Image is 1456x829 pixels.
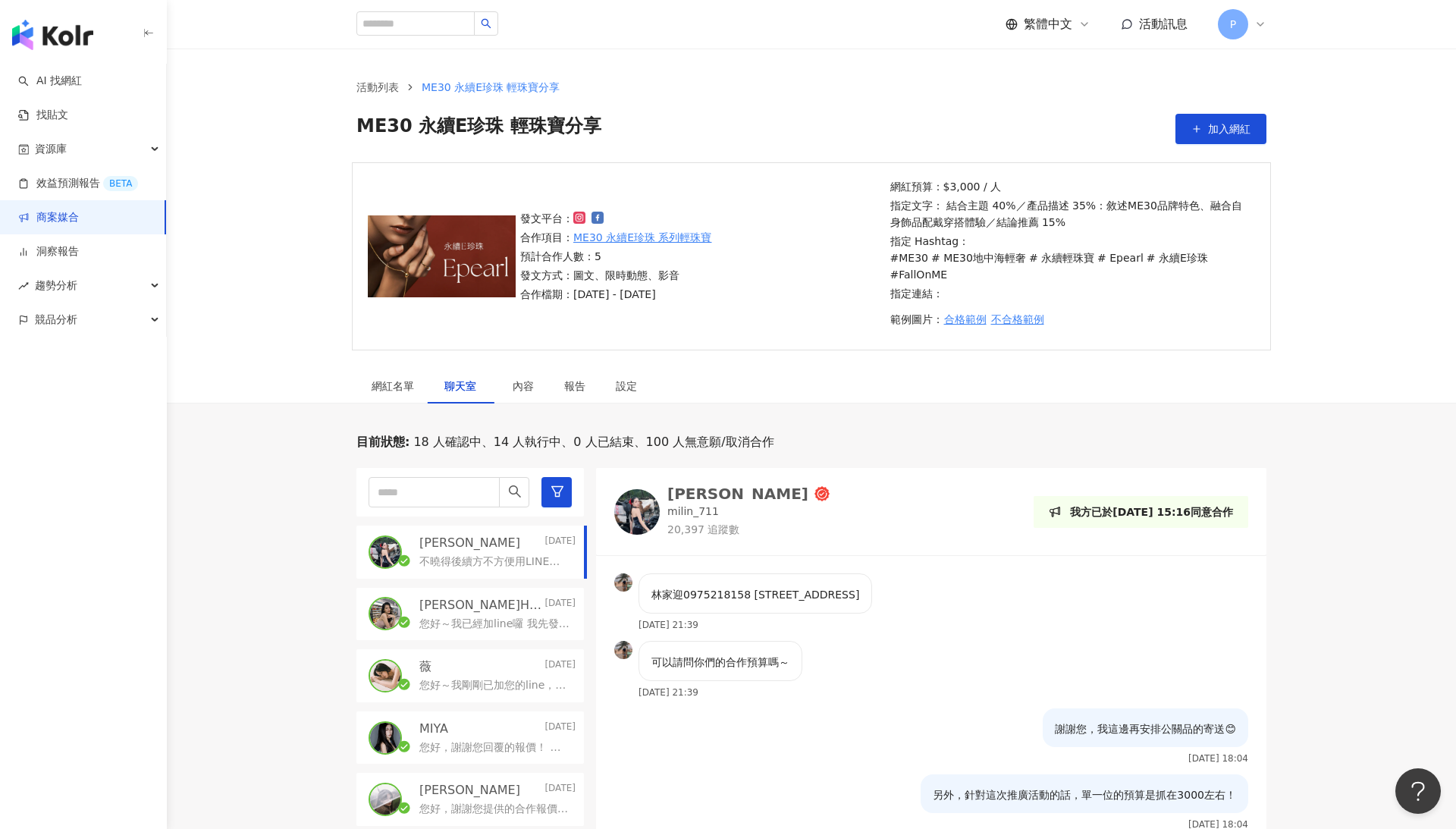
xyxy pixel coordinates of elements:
[639,620,698,630] p: [DATE] 21:39
[481,18,491,29] span: search
[1395,768,1441,814] iframe: Help Scout Beacon - Open
[667,486,808,501] div: [PERSON_NAME]
[35,132,67,166] span: 資源庫
[18,176,138,191] a: 效益預測報告BETA
[651,586,859,603] p: 林家迎0975218158 [STREET_ADDRESS]
[520,286,712,303] p: 合作檔期：[DATE] - [DATE]
[614,641,632,659] img: KOL Avatar
[544,782,576,799] p: [DATE]
[35,268,77,303] span: 趨勢分析
[890,250,928,266] p: #ME30
[419,535,520,551] p: [PERSON_NAME]
[370,723,400,753] img: KOL Avatar
[564,378,585,394] div: 報告
[614,486,830,537] a: KOL Avatar[PERSON_NAME]milin_71120,397 追蹤數
[422,81,560,93] span: ME30 永續E珍珠 輕珠寶分享
[890,285,1251,302] p: 指定連結：
[890,266,948,283] p: #FallOnME
[18,244,79,259] a: 洞察報告
[1175,114,1266,144] button: 加入網紅
[933,787,1236,803] p: 另外，針對這次推廣活動的話，單一位的預算是抓在3000左右！
[508,485,522,498] span: search
[1070,504,1233,520] p: 我方已於[DATE] 15:16同意合作
[890,304,1251,334] p: 範例圖片：
[651,654,789,670] p: 可以請問你們的合作預算嗎～
[18,210,79,225] a: 商案媒合
[353,79,402,96] a: 活動列表
[890,233,1251,283] p: 指定 Hashtag：
[544,721,576,737] p: [DATE]
[931,250,1026,266] p: # ME30地中海輕奢
[667,523,830,538] p: 20,397 追蹤數
[544,535,576,551] p: [DATE]
[1024,16,1072,33] span: 繁體中文
[18,74,82,89] a: searchAI 找網紅
[551,485,564,498] span: filter
[18,281,29,291] span: rise
[991,313,1044,325] span: 不合格範例
[520,248,712,265] p: 預計合作人數：5
[1029,250,1094,266] p: # 永續輕珠寶
[12,20,93,50] img: logo
[520,229,712,246] p: 合作項目：
[943,304,987,334] button: 合格範例
[1188,753,1248,764] p: [DATE] 18:04
[639,687,698,698] p: [DATE] 21:39
[372,378,414,394] div: 網紅名單
[356,434,409,451] p: 目前狀態 :
[419,597,541,614] p: [PERSON_NAME]Hua [PERSON_NAME]
[370,784,400,815] img: KOL Avatar
[35,303,77,337] span: 競品分析
[614,573,632,592] img: KOL Avatar
[544,597,576,614] p: [DATE]
[419,802,570,817] p: 您好，謝謝您提供的合作報價！不好意思因為有一些超出本次活動設定的預算，這次可能暫時沒有機會合作。 因為您已經挑選好喜歡的飾品了，我這邊一樣安排將兩件飾品作為公關品提供給您好嗎？ 再麻煩您提供我們...
[1208,123,1250,135] span: 加入網紅
[370,598,400,629] img: KOL Avatar
[890,197,1251,231] p: 指定文字： 結合主題 40%／產品描述 35%：敘述ME30品牌特色、融合自身飾品配戴穿搭體驗／結論推薦 15%
[419,740,570,755] p: 您好，謝謝您回覆的報價！ 希望可以進一步洽詢圖文的合作，後續選品和細節方便到LINE討論嗎？ 訊息比較即時一些～ 我的id是 pin_cheng，要麻煩您加了之後也跟我說一聲，謝謝您也期待後續的合作😊
[356,114,601,144] span: ME30 永續E珍珠 輕珠寶分享
[667,504,719,520] p: milin_711
[419,658,431,675] p: 薇
[1139,17,1188,31] span: 活動訊息
[520,210,712,227] p: 發文平台：
[614,489,660,535] img: KOL Avatar
[1230,16,1236,33] span: P
[419,721,448,737] p: MIYA
[444,381,482,391] span: 聊天室
[370,661,400,691] img: KOL Avatar
[1097,250,1144,266] p: # Epearl
[616,378,637,394] div: 設定
[368,215,516,297] img: ME30 永續E珍珠 系列輕珠寶
[990,304,1045,334] button: 不合格範例
[513,378,534,394] div: 內容
[1055,721,1236,737] p: 謝謝您，我這邊再安排公關品的寄送😊
[573,229,712,246] a: ME30 永續E珍珠 系列輕珠寶
[419,678,570,693] p: 您好～我剛剛已加您的line，再請協助確認，謝謝！
[544,658,576,675] p: [DATE]
[944,313,987,325] span: 合格範例
[419,554,570,570] p: 不曉得後續方不方便用LINE溝通呢？訊息比較即時一些！
[890,178,1251,195] p: 網紅預算：$3,000 / 人
[1147,250,1208,266] p: # 永續E珍珠
[419,617,570,632] p: 您好～我已經加line囉 我先發個貼圖您看一下有沒有 感謝
[520,267,712,284] p: 發文方式：圖文、限時動態、影音
[419,782,520,799] p: [PERSON_NAME]
[370,537,400,567] img: KOL Avatar
[18,108,68,123] a: 找貼文
[409,434,773,451] span: 18 人確認中、14 人執行中、0 人已結束、100 人無意願/取消合作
